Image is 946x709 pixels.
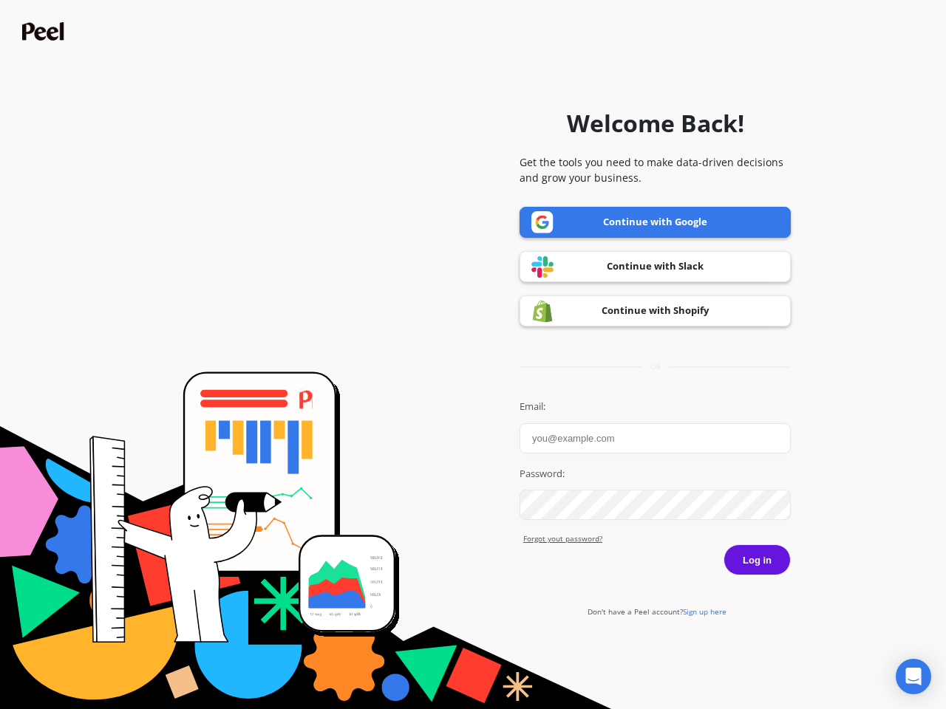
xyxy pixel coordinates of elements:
[683,606,726,617] span: Sign up here
[520,295,791,326] a: Continue with Shopify
[567,106,744,141] h1: Welcome Back!
[520,423,791,453] input: you@example.com
[520,207,791,238] a: Continue with Google
[520,251,791,282] a: Continue with Slack
[523,533,791,544] a: Forgot yout password?
[531,256,554,278] img: Slack logo
[22,22,68,41] img: Peel
[724,544,791,575] button: Log in
[520,467,791,482] label: Password:
[520,400,791,414] label: Email:
[520,361,791,372] div: or
[531,300,554,323] img: Shopify logo
[520,154,791,185] p: Get the tools you need to make data-driven decisions and grow your business.
[588,606,726,617] a: Don't have a Peel account?Sign up here
[531,211,554,233] img: Google logo
[896,659,931,694] div: Open Intercom Messenger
